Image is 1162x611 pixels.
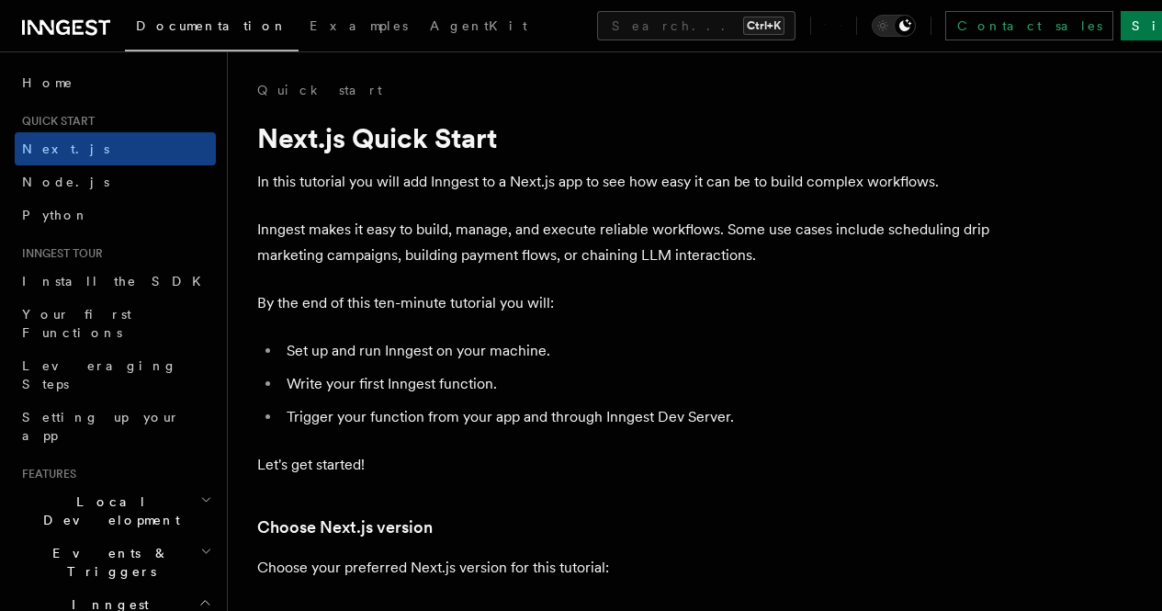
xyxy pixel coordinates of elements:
li: Trigger your function from your app and through Inngest Dev Server. [281,404,992,430]
button: Toggle dark mode [872,15,916,37]
li: Write your first Inngest function. [281,371,992,397]
a: Documentation [125,6,299,51]
span: Python [22,208,89,222]
a: Quick start [257,81,382,99]
span: Install the SDK [22,274,212,289]
a: Leveraging Steps [15,349,216,401]
button: Local Development [15,485,216,537]
a: Home [15,66,216,99]
a: Next.js [15,132,216,165]
span: Features [15,467,76,481]
span: Quick start [15,114,95,129]
a: Your first Functions [15,298,216,349]
a: Examples [299,6,419,50]
span: Examples [310,18,408,33]
a: Setting up your app [15,401,216,452]
span: AgentKit [430,18,527,33]
button: Events & Triggers [15,537,216,588]
span: Home [22,74,73,92]
span: Events & Triggers [15,544,200,581]
a: Install the SDK [15,265,216,298]
a: AgentKit [419,6,538,50]
p: Inngest makes it easy to build, manage, and execute reliable workflows. Some use cases include sc... [257,217,992,268]
a: Choose Next.js version [257,515,433,540]
span: Your first Functions [22,307,131,340]
h1: Next.js Quick Start [257,121,992,154]
span: Next.js [22,141,109,156]
a: Node.js [15,165,216,198]
p: By the end of this ten-minute tutorial you will: [257,290,992,316]
p: In this tutorial you will add Inngest to a Next.js app to see how easy it can be to build complex... [257,169,992,195]
span: Documentation [136,18,288,33]
a: Contact sales [945,11,1113,40]
button: Search...Ctrl+K [597,11,795,40]
kbd: Ctrl+K [743,17,784,35]
p: Choose your preferred Next.js version for this tutorial: [257,555,992,581]
p: Let's get started! [257,452,992,478]
li: Set up and run Inngest on your machine. [281,338,992,364]
span: Node.js [22,175,109,189]
span: Local Development [15,492,200,529]
a: Python [15,198,216,232]
span: Leveraging Steps [22,358,177,391]
span: Setting up your app [22,410,180,443]
span: Inngest tour [15,246,103,261]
